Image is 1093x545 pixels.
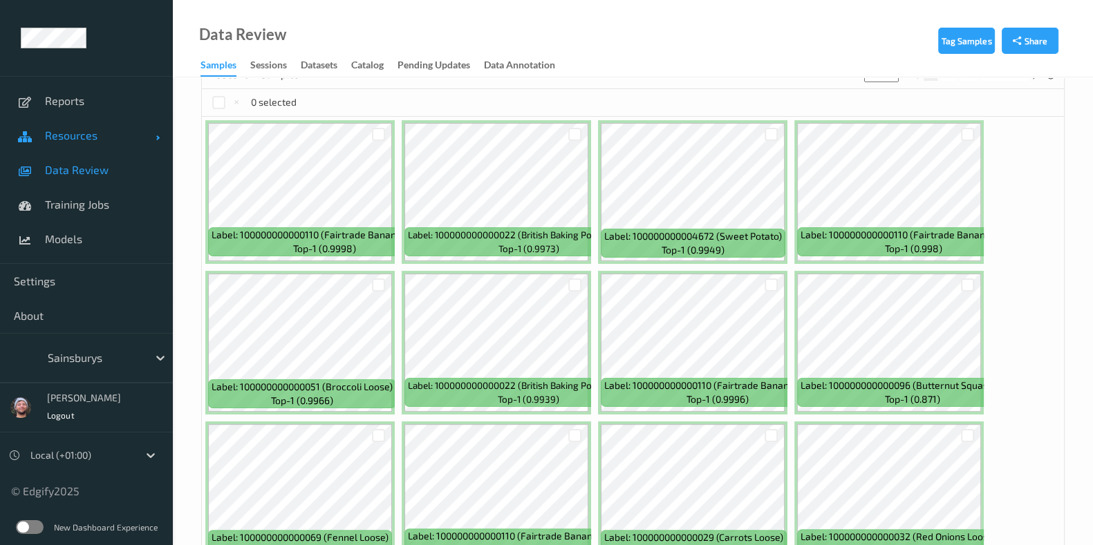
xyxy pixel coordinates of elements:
[250,56,301,75] a: Sessions
[398,58,470,75] div: Pending Updates
[1002,28,1058,54] button: Share
[212,380,393,394] span: Label: 100000000000051 (Broccoli Loose)
[301,58,337,75] div: Datasets
[212,228,438,242] span: Label: 100000000000110 (Fairtrade Bananas Loose)
[498,392,559,406] span: top-1 (0.9939)
[199,28,286,41] div: Data Review
[200,58,236,77] div: Samples
[686,392,748,406] span: top-1 (0.9996)
[212,530,389,544] span: Label: 100000000000069 (Fennel Loose)
[604,530,783,544] span: Label: 100000000000029 (Carrots Loose)
[251,95,297,109] p: 0 selected
[293,242,356,256] span: top-1 (0.9998)
[801,379,1025,392] span: Label: 100000000000096 (Butternut Squash Loose)
[885,392,940,406] span: top-1 (0.871)
[408,228,649,242] span: Label: 100000000000022 (British Baking Potatoes Loose)
[408,379,649,392] span: Label: 100000000000022 (British Baking Potatoes Loose)
[498,242,559,256] span: top-1 (0.9973)
[398,56,484,75] a: Pending Updates
[301,56,351,75] a: Datasets
[250,58,287,75] div: Sessions
[604,379,830,392] span: Label: 100000000000110 (Fairtrade Bananas Loose)
[938,28,995,54] button: Tag Samples
[408,529,634,543] span: Label: 100000000000110 (Fairtrade Bananas Loose)
[484,56,569,75] a: Data Annotation
[351,58,384,75] div: Catalog
[662,243,725,257] span: top-1 (0.9949)
[351,56,398,75] a: Catalog
[604,229,782,243] span: Label: 100000000004672 (Sweet Potato)
[271,394,333,408] span: top-1 (0.9966)
[801,530,996,544] span: Label: 100000000000032 (Red Onions Loose)
[801,228,1027,242] span: Label: 100000000000110 (Fairtrade Bananas Loose)
[200,56,250,77] a: Samples
[484,58,555,75] div: Data Annotation
[885,242,942,256] span: top-1 (0.998)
